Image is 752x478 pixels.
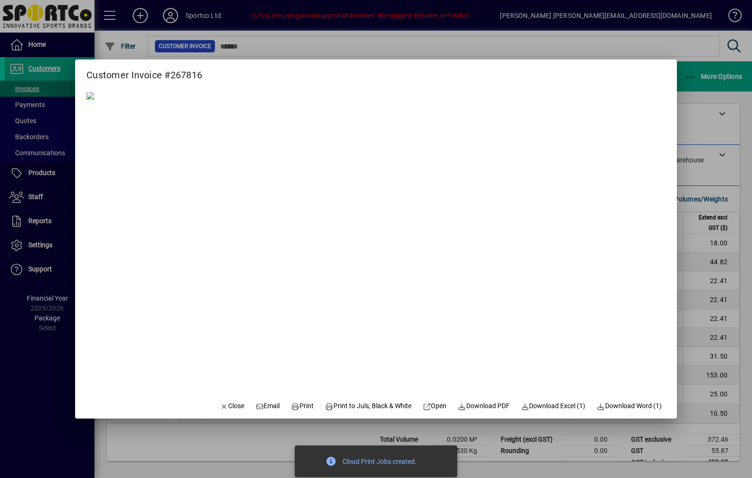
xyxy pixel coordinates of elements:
[216,398,248,415] button: Close
[597,401,662,411] span: Download Word (1)
[321,398,415,415] button: Print to Juls, Black & White
[423,401,447,411] span: Open
[454,398,513,415] a: Download PDF
[252,398,284,415] button: Email
[517,398,590,415] button: Download Excel (1)
[419,398,451,415] a: Open
[75,59,214,83] h2: Customer Invoice #267816
[287,398,317,415] button: Print
[325,401,411,411] span: Print to Juls, Black & White
[458,401,510,411] span: Download PDF
[220,401,244,411] span: Close
[342,457,417,468] div: Cloud Print Jobs created.
[521,401,586,411] span: Download Excel (1)
[256,401,280,411] span: Email
[291,401,314,411] span: Print
[593,398,666,415] button: Download Word (1)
